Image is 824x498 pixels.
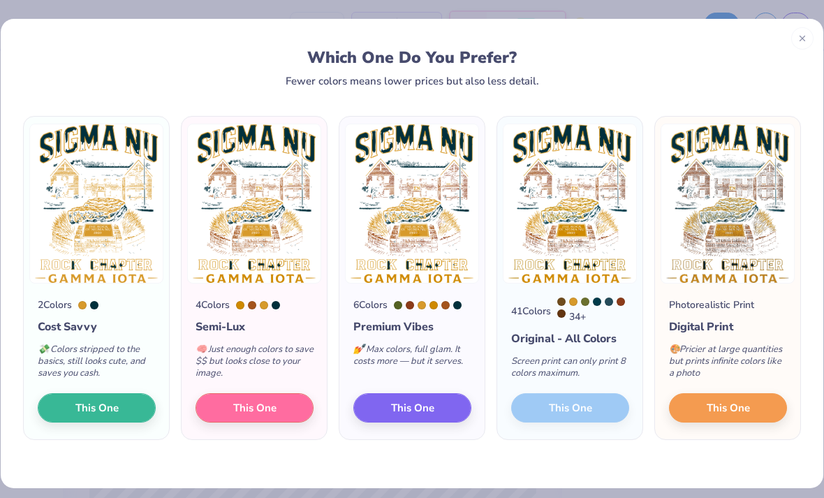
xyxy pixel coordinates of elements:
div: Max colors, full glam. It costs more — but it serves. [353,335,471,381]
div: 732 C [557,309,566,318]
button: This One [353,393,471,423]
div: Colors stripped to the basics, still looks cute, and saves you cash. [38,335,156,393]
div: 7563 C [569,298,577,306]
button: This One [38,393,156,423]
div: 1405 C [557,298,566,306]
div: Just enough colors to save $$ but looks close to your image. [196,335,314,393]
span: This One [391,400,434,416]
div: 7563 C [78,301,87,309]
div: Which One Do You Prefer? [39,48,786,67]
img: 2 color option [29,124,163,284]
div: 309 C [593,298,601,306]
div: 160 C [248,301,256,309]
div: Pricier at large quantities but prints infinite colors like a photo [669,335,787,393]
div: 34 + [557,298,629,324]
div: Premium Vibes [353,318,471,335]
div: 7563 C [260,301,268,309]
div: 131 C [429,301,438,309]
div: 131 C [236,301,244,309]
div: Semi-Lux [196,318,314,335]
div: 547 C [90,301,98,309]
button: This One [669,393,787,423]
span: 💸 [38,343,49,356]
img: 6 color option [345,124,479,284]
div: Cost Savvy [38,318,156,335]
div: 4 Colors [196,298,230,312]
div: 5757 C [581,298,589,306]
div: 7526 C [617,298,625,306]
div: 41 Colors [511,304,551,318]
span: This One [75,400,119,416]
span: 🧠 [196,343,207,356]
span: 💅 [353,343,365,356]
div: 547 C [272,301,280,309]
div: 7563 C [418,301,426,309]
span: This One [707,400,750,416]
img: 41 color option [503,124,637,284]
button: This One [196,393,314,423]
div: 7477 C [605,298,613,306]
div: Fewer colors means lower prices but also less detail. [286,75,539,87]
div: 2 Colors [38,298,72,312]
div: 547 C [453,301,462,309]
img: Photorealistic preview [661,124,795,284]
div: Photorealistic Print [669,298,754,312]
div: 7526 C [406,301,414,309]
div: Screen print can only print 8 colors maximum. [511,347,629,393]
div: Original - All Colors [511,330,629,347]
div: 6 Colors [353,298,388,312]
div: 160 C [441,301,450,309]
span: 🎨 [669,343,680,356]
div: Digital Print [669,318,787,335]
span: This One [233,400,277,416]
div: 371 C [394,301,402,309]
img: 4 color option [187,124,321,284]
